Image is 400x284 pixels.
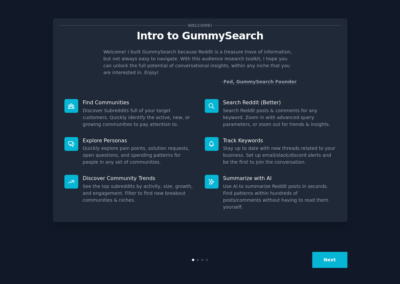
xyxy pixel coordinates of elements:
p: Search Reddit (Better) [223,99,336,106]
button: Next [312,252,347,268]
p: Welcome! I built GummySearch because Reddit is a treasure trove of information, but not always ea... [104,49,297,76]
p: Summarize with AI [223,175,336,182]
dd: Discover Subreddits full of your target customers. Quickly identify the active, new, or growing c... [83,107,196,128]
div: - [222,78,297,85]
p: Discover Community Trends [83,175,196,182]
dd: Search Reddit posts & comments for any keyword. Zoom in with advanced query parameters, or zoom o... [223,107,336,128]
span: Welcome! [186,22,213,29]
p: Intro to GummySearch [60,30,341,42]
dd: Stay up to date with new threads related to your business. Set up email/slack/discord alerts and ... [223,145,336,166]
dd: Use AI to summarize Reddit posts in seconds. Find patterns within hundreds of posts/comments with... [223,183,336,211]
dd: See the top subreddits by activity, size, growth, and engagement. Filter to find new breakout com... [83,183,196,204]
a: Fed, GummySearch Founder [224,79,297,85]
p: Find Communities [83,99,196,106]
dd: Quickly explore pain points, solution requests, open questions, and spending patterns for people ... [83,145,196,166]
p: Explore Personas [83,137,196,144]
p: Track Keywords [223,137,336,144]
